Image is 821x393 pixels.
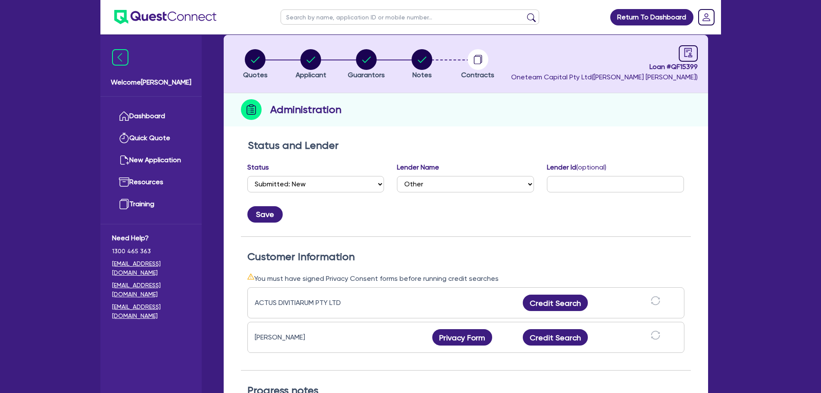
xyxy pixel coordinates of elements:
[281,9,539,25] input: Search by name, application ID or mobile number...
[412,71,432,79] span: Notes
[241,99,262,120] img: step-icon
[112,302,190,321] a: [EMAIL_ADDRESS][DOMAIN_NAME]
[610,9,693,25] a: Return To Dashboard
[432,329,493,346] button: Privacy Form
[255,298,362,308] div: ACTUS DIVITIARUM PTY LTD
[648,296,663,311] button: sync
[112,259,190,277] a: [EMAIL_ADDRESS][DOMAIN_NAME]
[112,171,190,193] a: Resources
[511,73,698,81] span: Oneteam Capital Pty Ltd ( [PERSON_NAME] [PERSON_NAME] )
[461,71,494,79] span: Contracts
[243,49,268,81] button: Quotes
[461,49,495,81] button: Contracts
[119,199,129,209] img: training
[255,332,362,343] div: [PERSON_NAME]
[511,62,698,72] span: Loan # QF15399
[114,10,216,24] img: quest-connect-logo-blue
[112,105,190,127] a: Dashboard
[112,49,128,66] img: icon-menu-close
[296,71,326,79] span: Applicant
[411,49,433,81] button: Notes
[348,71,385,79] span: Guarantors
[547,162,606,173] label: Lender Id
[112,281,190,299] a: [EMAIL_ADDRESS][DOMAIN_NAME]
[397,162,439,173] label: Lender Name
[112,127,190,149] a: Quick Quote
[684,48,693,57] span: audit
[112,149,190,171] a: New Application
[651,330,660,340] span: sync
[111,77,191,88] span: Welcome [PERSON_NAME]
[295,49,327,81] button: Applicant
[247,162,269,173] label: Status
[270,102,341,117] h2: Administration
[112,247,190,256] span: 1300 465 363
[576,163,606,171] span: (optional)
[243,71,268,79] span: Quotes
[247,251,684,263] h2: Customer Information
[119,177,129,187] img: resources
[695,6,718,28] a: Dropdown toggle
[247,206,283,223] button: Save
[648,330,663,345] button: sync
[119,155,129,165] img: new-application
[248,139,684,152] h2: Status and Lender
[112,233,190,243] span: Need Help?
[347,49,385,81] button: Guarantors
[651,296,660,305] span: sync
[247,273,684,284] div: You must have signed Privacy Consent forms before running credit searches
[247,273,254,280] span: warning
[112,193,190,215] a: Training
[119,133,129,143] img: quick-quote
[523,295,588,311] button: Credit Search
[523,329,588,346] button: Credit Search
